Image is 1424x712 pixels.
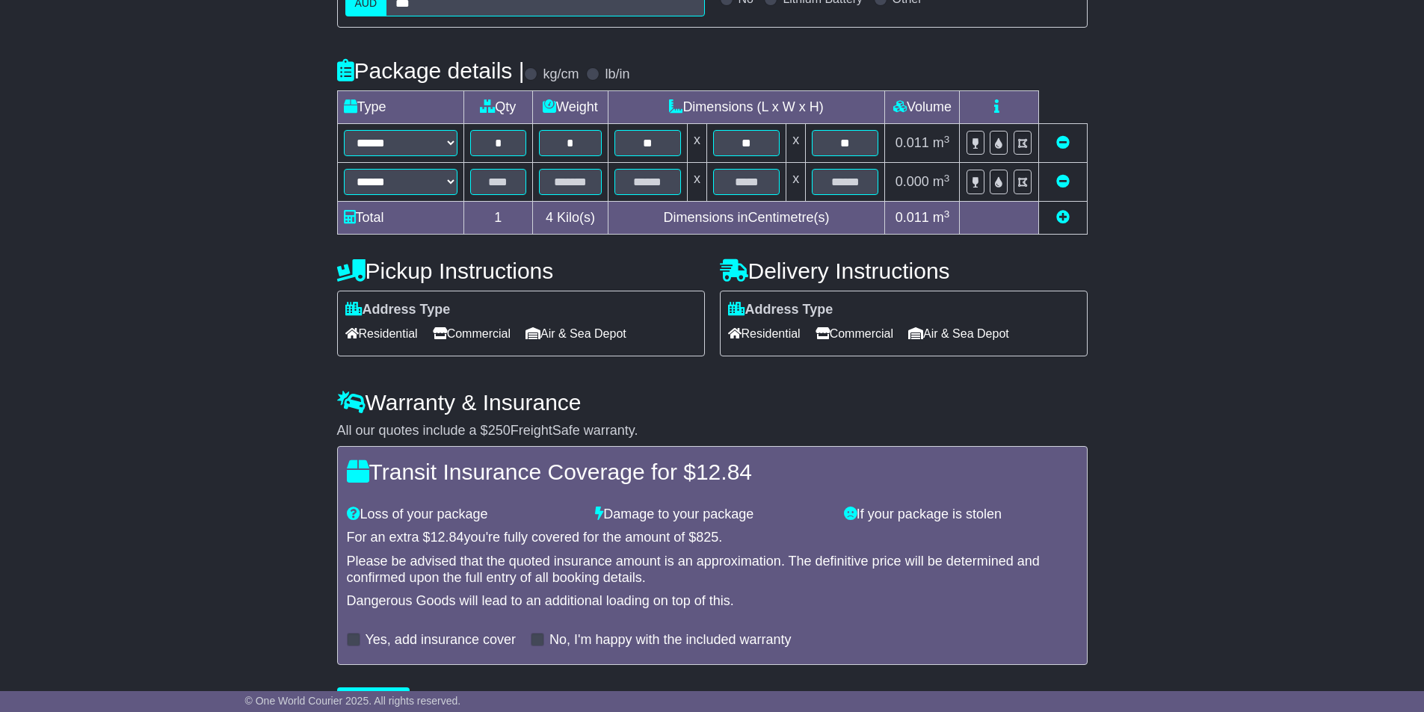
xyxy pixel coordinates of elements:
[728,322,801,345] span: Residential
[608,91,885,124] td: Dimensions (L x W x H)
[696,459,752,484] span: 12.84
[337,91,463,124] td: Type
[608,202,885,235] td: Dimensions in Centimetre(s)
[463,91,533,124] td: Qty
[720,259,1088,283] h4: Delivery Instructions
[896,135,929,150] span: 0.011
[543,66,579,83] label: kg/cm
[1056,210,1070,225] a: Add new item
[786,163,806,202] td: x
[885,91,960,124] td: Volume
[896,174,929,189] span: 0.000
[337,259,705,283] h4: Pickup Instructions
[431,530,464,545] span: 12.84
[533,202,608,235] td: Kilo(s)
[488,423,511,438] span: 250
[696,530,718,545] span: 825
[347,459,1078,484] h4: Transit Insurance Coverage for $
[588,507,836,523] div: Damage to your package
[433,322,511,345] span: Commercial
[546,210,553,225] span: 4
[687,163,706,202] td: x
[337,390,1088,415] h4: Warranty & Insurance
[345,322,418,345] span: Residential
[337,423,1088,439] div: All our quotes include a $ FreightSafe warranty.
[933,174,950,189] span: m
[816,322,893,345] span: Commercial
[933,135,950,150] span: m
[687,124,706,163] td: x
[463,202,533,235] td: 1
[347,593,1078,610] div: Dangerous Goods will lead to an additional loading on top of this.
[347,554,1078,586] div: Please be advised that the quoted insurance amount is an approximation. The definitive price will...
[525,322,626,345] span: Air & Sea Depot
[337,202,463,235] td: Total
[896,210,929,225] span: 0.011
[605,66,629,83] label: lb/in
[366,632,516,648] label: Yes, add insurance cover
[339,507,588,523] div: Loss of your package
[345,302,451,318] label: Address Type
[1056,174,1070,189] a: Remove this item
[944,208,950,220] sup: 3
[728,302,833,318] label: Address Type
[944,173,950,184] sup: 3
[245,695,461,707] span: © One World Courier 2025. All rights reserved.
[908,322,1009,345] span: Air & Sea Depot
[533,91,608,124] td: Weight
[1056,135,1070,150] a: Remove this item
[933,210,950,225] span: m
[549,632,792,648] label: No, I'm happy with the included warranty
[836,507,1085,523] div: If your package is stolen
[944,134,950,145] sup: 3
[347,530,1078,546] div: For an extra $ you're fully covered for the amount of $ .
[786,124,806,163] td: x
[337,58,525,83] h4: Package details |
